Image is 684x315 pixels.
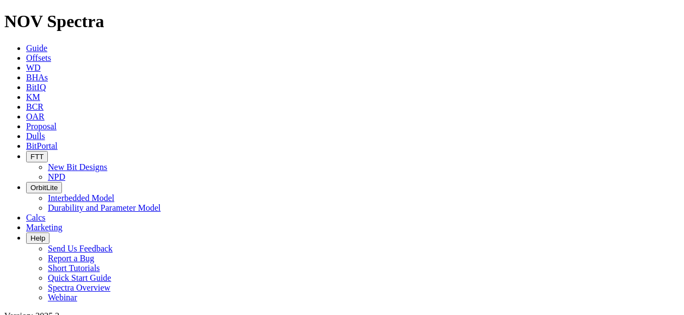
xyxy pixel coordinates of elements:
[48,263,100,273] a: Short Tutorials
[48,193,114,203] a: Interbedded Model
[26,141,58,150] a: BitPortal
[26,151,48,162] button: FTT
[30,234,45,242] span: Help
[26,43,47,53] a: Guide
[26,83,46,92] a: BitIQ
[26,182,62,193] button: OrbitLite
[48,172,65,181] a: NPD
[48,293,77,302] a: Webinar
[26,53,51,62] a: Offsets
[48,283,110,292] a: Spectra Overview
[26,112,45,121] a: OAR
[4,11,680,31] h1: NOV Spectra
[48,162,107,172] a: New Bit Designs
[48,244,113,253] a: Send Us Feedback
[26,213,46,222] a: Calcs
[30,184,58,192] span: OrbitLite
[26,223,63,232] a: Marketing
[30,153,43,161] span: FTT
[26,73,48,82] a: BHAs
[26,122,57,131] a: Proposal
[48,254,94,263] a: Report a Bug
[26,102,43,111] a: BCR
[26,131,45,141] a: Dulls
[48,203,161,212] a: Durability and Parameter Model
[26,63,41,72] a: WD
[48,273,111,282] a: Quick Start Guide
[26,92,40,102] a: KM
[26,232,49,244] button: Help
